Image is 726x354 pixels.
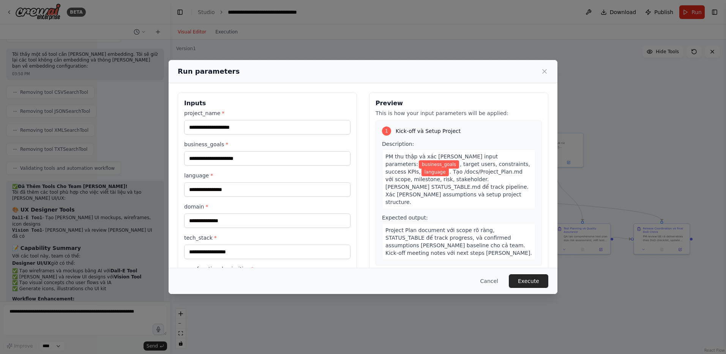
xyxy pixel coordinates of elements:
[421,168,449,176] span: Variable: language
[184,172,350,179] label: language
[184,141,350,148] label: business_goals
[385,227,532,256] span: Project Plan document với scope rõ ràng, STATUS_TABLE để track progress, và confirmed assumptions...
[184,234,350,242] label: tech_stack
[385,169,529,205] span: . Tạo /docs/Project_Plan.md với scope, milestone, risk, stakeholder. [PERSON_NAME] STATUS_TABLE.m...
[376,99,542,108] h3: Preview
[385,153,498,167] span: PM thu thập và xác [PERSON_NAME] input parameters:
[509,274,548,288] button: Execute
[382,126,391,136] div: 1
[382,215,428,221] span: Expected output:
[376,109,542,117] p: This is how your input parameters will be applied:
[184,265,350,273] label: non_functional_priorities
[474,274,504,288] button: Cancel
[396,127,461,135] span: Kick-off và Setup Project
[184,109,350,117] label: project_name
[184,203,350,210] label: domain
[184,99,350,108] h3: Inputs
[178,66,240,77] h2: Run parameters
[419,160,459,169] span: Variable: business_goals
[382,141,414,147] span: Description:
